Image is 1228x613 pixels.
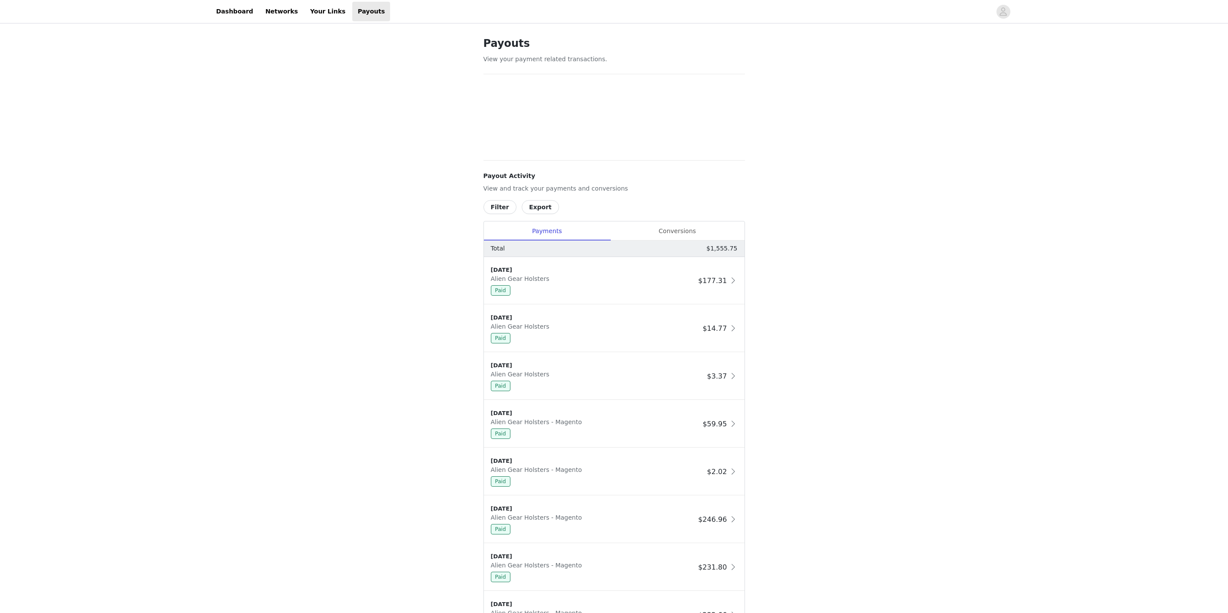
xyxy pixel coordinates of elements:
span: Alien Gear Holsters [491,275,553,282]
div: clickable-list-item [484,305,745,353]
div: avatar [999,5,1007,19]
div: [DATE] [491,504,695,513]
a: Networks [260,2,303,21]
a: Your Links [305,2,351,21]
div: clickable-list-item [484,400,745,448]
span: Alien Gear Holsters - Magento [491,514,586,521]
span: Alien Gear Holsters [491,371,553,378]
div: [DATE] [491,361,704,370]
p: $1,555.75 [706,244,737,253]
div: Conversions [610,221,745,241]
span: Paid [491,572,510,582]
span: Paid [491,285,510,296]
span: $2.02 [707,468,727,476]
div: [DATE] [491,266,695,274]
span: Alien Gear Holsters - Magento [491,466,586,473]
span: $3.37 [707,372,727,380]
div: Payments [484,221,610,241]
div: [DATE] [491,409,699,418]
span: $177.31 [698,277,727,285]
button: Filter [483,200,516,214]
span: $59.95 [702,420,727,428]
span: Paid [491,476,510,487]
span: Alien Gear Holsters - Magento [491,562,586,569]
div: clickable-list-item [484,353,745,400]
div: [DATE] [491,552,695,561]
p: View and track your payments and conversions [483,184,745,193]
div: [DATE] [491,600,695,609]
p: Total [491,244,505,253]
div: [DATE] [491,313,699,322]
span: $231.80 [698,563,727,571]
span: $246.96 [698,515,727,524]
a: Payouts [352,2,390,21]
div: clickable-list-item [484,544,745,591]
span: Alien Gear Holsters - Magento [491,419,586,425]
span: Paid [491,428,510,439]
div: clickable-list-item [484,496,745,544]
span: Paid [491,524,510,534]
div: [DATE] [491,457,704,465]
h4: Payout Activity [483,171,745,181]
span: Alien Gear Holsters [491,323,553,330]
a: Dashboard [211,2,258,21]
div: clickable-list-item [484,257,745,305]
p: View your payment related transactions. [483,55,745,64]
span: Paid [491,381,510,391]
h1: Payouts [483,36,745,51]
span: Paid [491,333,510,343]
span: $14.77 [702,324,727,333]
div: clickable-list-item [484,448,745,496]
button: Export [522,200,559,214]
